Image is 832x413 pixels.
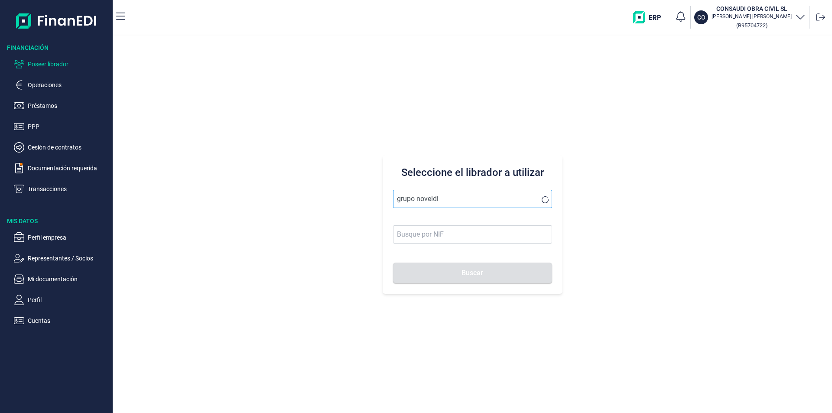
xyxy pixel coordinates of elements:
p: Cesión de contratos [28,142,109,153]
button: PPP [14,121,109,132]
p: Mi documentación [28,274,109,284]
p: Poseer librador [28,59,109,69]
button: Cesión de contratos [14,142,109,153]
img: erp [633,11,667,23]
p: Cuentas [28,315,109,326]
h3: CONSAUDI OBRA CIVIL SL [712,4,792,13]
p: Transacciones [28,184,109,194]
input: Busque por NIF [393,225,552,244]
button: Préstamos [14,101,109,111]
button: Perfil [14,295,109,305]
button: Buscar [393,263,552,283]
p: Operaciones [28,80,109,90]
button: Mi documentación [14,274,109,284]
button: Poseer librador [14,59,109,69]
span: Buscar [461,270,483,276]
p: Perfil [28,295,109,305]
button: COCONSAUDI OBRA CIVIL SL[PERSON_NAME] [PERSON_NAME](B95704722) [694,4,806,30]
p: Préstamos [28,101,109,111]
p: Representantes / Socios [28,253,109,263]
button: Perfil empresa [14,232,109,243]
input: Seleccione la razón social [393,190,552,208]
p: Documentación requerida [28,163,109,173]
p: PPP [28,121,109,132]
p: CO [697,13,705,22]
button: Transacciones [14,184,109,194]
p: Perfil empresa [28,232,109,243]
h3: Seleccione el librador a utilizar [393,166,552,179]
img: Logo de aplicación [16,7,97,35]
p: [PERSON_NAME] [PERSON_NAME] [712,13,792,20]
button: Operaciones [14,80,109,90]
button: Representantes / Socios [14,253,109,263]
button: Cuentas [14,315,109,326]
button: Documentación requerida [14,163,109,173]
small: Copiar cif [736,22,767,29]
